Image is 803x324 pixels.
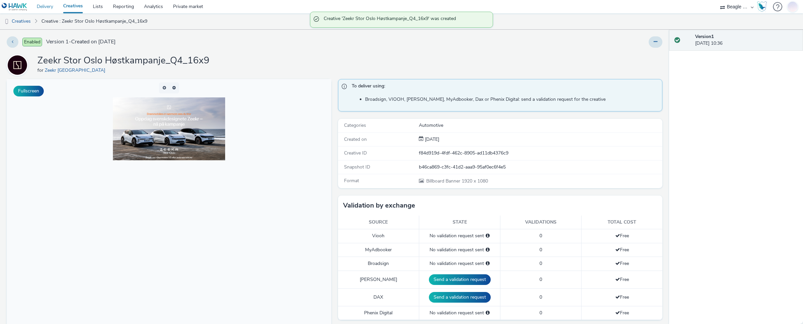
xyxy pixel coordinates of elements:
[615,260,629,267] span: Free
[429,292,491,303] button: Send a validation request
[419,164,662,171] div: b46ca869-c3fc-41d2-aaa9-95af0ec6f4e5
[344,150,367,156] span: Creative ID
[344,178,359,184] span: Format
[8,55,27,75] img: Zeekr Stor Oslo
[2,3,27,11] img: undefined Logo
[695,33,798,47] div: [DATE] 10:36
[338,243,419,257] td: MyAdbooker
[788,0,798,13] img: Jonas Bruzga
[13,86,44,96] button: Fullscreen
[423,260,497,267] div: No validation request sent
[539,276,542,283] span: 0
[419,122,662,129] div: Automotive
[424,136,439,142] span: [DATE]
[7,62,31,68] a: Zeekr Stor Oslo
[539,294,542,300] span: 0
[343,201,415,211] h3: Validation by exchange
[615,276,629,283] span: Free
[46,38,116,46] span: Version 1 - Created on [DATE]
[695,33,714,40] strong: Version 1
[429,274,491,285] button: Send a validation request
[344,122,366,128] span: Categories
[38,13,151,29] a: Creative : Zeekr Stor Oslo Høstkampanje_Q4_16x9
[426,178,462,184] span: Billboard Banner
[344,136,367,142] span: Created on
[423,310,497,316] div: No validation request sent
[539,310,542,316] span: 0
[338,257,419,271] td: Broadsign
[615,310,629,316] span: Free
[3,18,10,25] img: dooh
[37,54,209,67] h1: Zeekr Stor Oslo Høstkampanje_Q4_16x9
[757,1,770,12] a: Hawk Academy
[757,1,767,12] img: Hawk Academy
[486,260,490,267] div: Please select a deal below and click on Send to send a validation request to Broadsign.
[486,247,490,253] div: Please select a deal below and click on Send to send a validation request to MyAdbooker.
[423,233,497,239] div: No validation request sent
[539,260,542,267] span: 0
[365,96,659,103] li: Broadsign, VIOOH, [PERSON_NAME], MyAdbooker, Dax or Phenix Digital: send a validation request for...
[539,233,542,239] span: 0
[539,247,542,253] span: 0
[37,67,45,73] span: for
[352,83,656,91] span: To deliver using:
[500,216,581,229] th: Validations
[344,164,370,170] span: Snapshot ID
[338,271,419,288] td: [PERSON_NAME]
[426,178,488,184] span: 1920 x 1080
[615,294,629,300] span: Free
[338,229,419,243] td: Viooh
[615,247,629,253] span: Free
[106,18,218,81] img: Advertisement preview
[419,216,500,229] th: State
[419,150,662,156] div: f84d919d-4fdf-462c-8905-ad11db4376c9
[486,310,490,316] div: Please select a deal below and click on Send to send a validation request to Phenix Digital.
[45,67,108,73] a: Zeekr [GEOGRAPHIC_DATA]
[423,247,497,253] div: No validation request sent
[324,15,486,24] span: Creative 'Zeekr Stor Oslo Høstkampanje_Q4_16x9' was created
[424,136,439,143] div: Creation 09 October 2025, 10:36
[338,306,419,320] td: Phenix Digital
[22,38,42,46] span: Enabled
[581,216,662,229] th: Total cost
[338,288,419,306] td: DAX
[338,216,419,229] th: Source
[615,233,629,239] span: Free
[486,233,490,239] div: Please select a deal below and click on Send to send a validation request to Viooh.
